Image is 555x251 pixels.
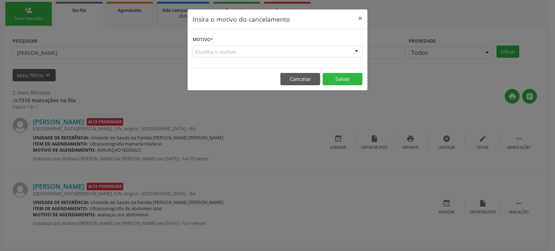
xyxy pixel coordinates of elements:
h5: Insira o motivo do cancelamento [193,14,290,24]
label: Motivo [193,34,213,46]
button: Close [353,9,367,27]
button: Salvar [323,73,362,85]
button: Cancelar [280,73,320,85]
span: Escolha o motivo [195,48,236,56]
